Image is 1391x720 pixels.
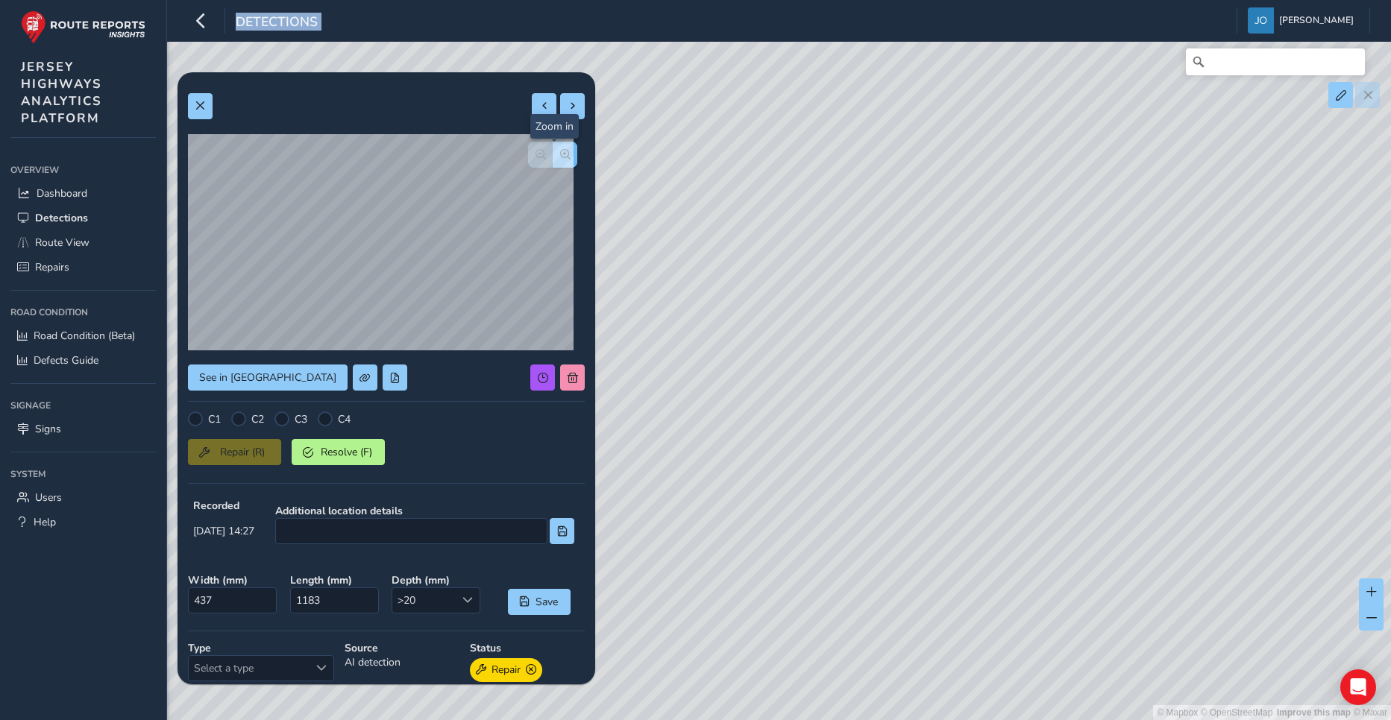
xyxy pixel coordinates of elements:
strong: Recorded [193,499,254,513]
label: C3 [295,412,307,426]
a: Route View [10,230,156,255]
span: See in [GEOGRAPHIC_DATA] [199,370,336,385]
strong: Additional location details [275,504,574,518]
strong: Length ( mm ) [290,573,382,587]
img: rr logo [21,10,145,44]
span: JERSEY HIGHWAYS ANALYTICS PLATFORM [21,58,102,127]
span: Signs [35,422,61,436]
span: [DATE] 14:27 [193,524,254,538]
span: Detections [35,211,88,225]
span: Defects Guide [34,353,98,367]
span: Select a type [189,656,309,680]
span: Repairs [35,260,69,274]
a: Repairs [10,255,156,280]
div: AI detection [339,636,465,687]
span: Resolve (F) [318,445,374,459]
label: C4 [338,412,351,426]
a: Dashboard [10,181,156,206]
button: [PERSON_NAME] [1248,7,1359,34]
input: Search [1186,48,1365,75]
span: Help [34,515,56,529]
img: diamond-layout [1248,7,1274,34]
label: C2 [251,412,264,426]
strong: Width ( mm ) [188,573,280,587]
button: Save [508,589,571,615]
span: Road Condition (Beta) [34,329,135,343]
span: Save [535,595,559,609]
span: Repair [492,662,521,678]
div: Overview [10,159,156,181]
strong: Status [470,641,585,655]
div: System [10,463,156,485]
strong: Depth ( mm ) [392,573,483,587]
button: Resolve (F) [292,439,385,465]
strong: Type [188,641,334,655]
span: [PERSON_NAME] [1279,7,1354,34]
a: Defects Guide [10,348,156,373]
span: Detections [236,13,318,34]
a: Detections [10,206,156,230]
a: Road Condition (Beta) [10,323,156,348]
a: Help [10,510,156,534]
span: >20 [392,588,455,613]
strong: Source [345,641,459,655]
a: Signs [10,417,156,441]
button: See in Route View [188,364,348,391]
span: Users [35,490,62,505]
div: Select a type [309,656,333,680]
div: Road Condition [10,301,156,323]
a: Users [10,485,156,510]
div: Open Intercom Messenger [1340,669,1376,705]
div: Signage [10,394,156,417]
label: C1 [208,412,221,426]
span: Dashboard [37,186,87,200]
span: Route View [35,236,90,250]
